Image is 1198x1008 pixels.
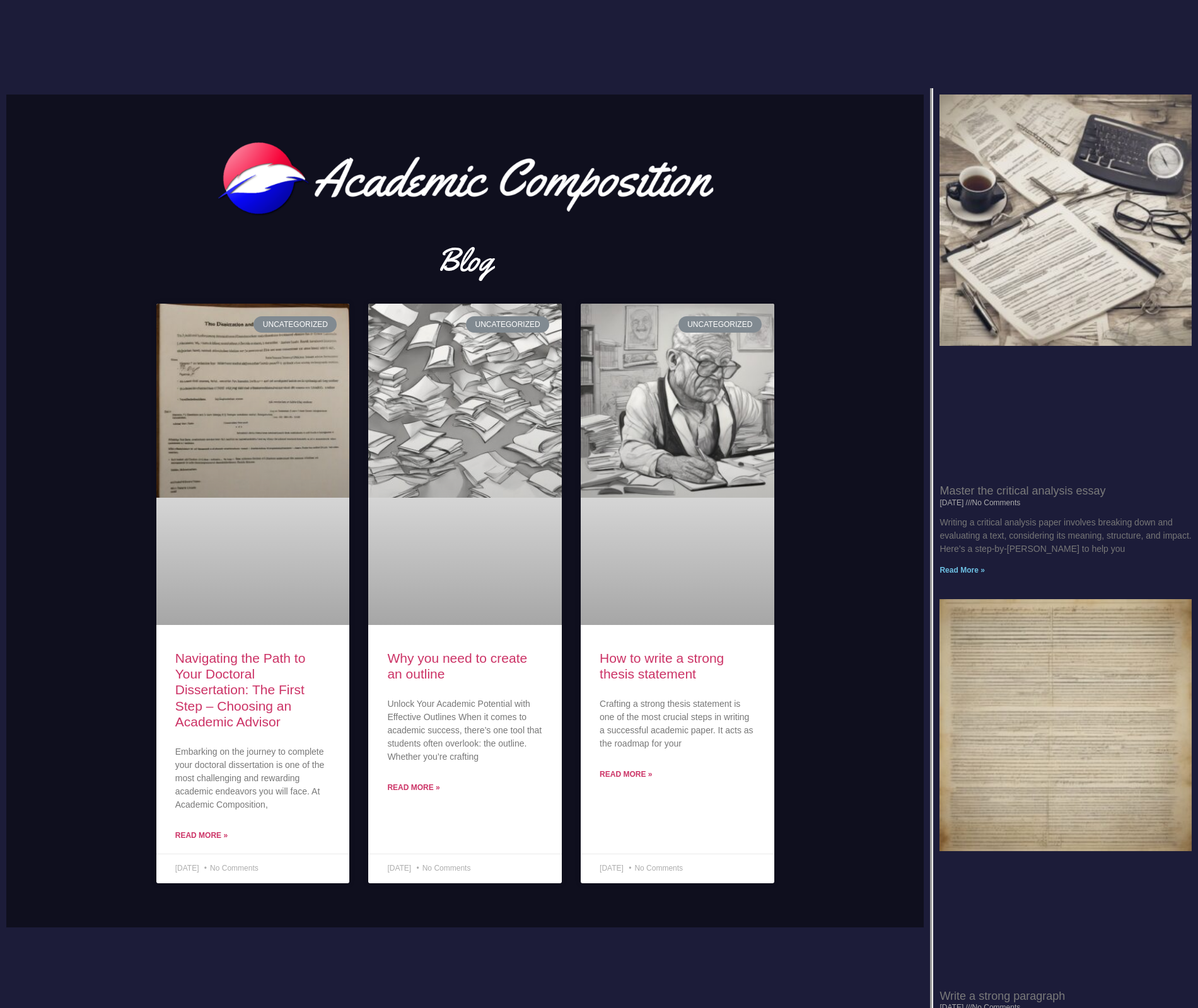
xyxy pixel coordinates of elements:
p: Writing a critical analysis paper involves breaking down and evaluating a text, considering its m... [939,516,1192,556]
a: Master the critical analysis essay [939,484,1105,497]
span: [DATE] [600,864,624,873]
a: Read More » [175,830,228,841]
div: Uncategorized [466,316,549,333]
span: No Comments [201,864,259,873]
span: [DATE] [175,864,199,873]
a: Read More » [939,566,984,575]
a: Read More » [387,782,439,793]
span: [DATE] [939,498,963,507]
a: Read More » [600,769,652,780]
p: Embarking on the journey to complete your doctoral dissertation is one of the most challenging an... [175,745,331,811]
a: Navigating the Path to Your Doctoral Dissertation: The First Step – Choosing an Academic Advisor [175,651,306,729]
a: How to write a strong thesis statement [600,651,724,681]
div: Uncategorized [253,316,337,333]
span: [DATE] [387,864,411,873]
span: No Comments [414,864,471,873]
div: Uncategorized [678,316,762,333]
p: Unlock Your Academic Potential with Effective Outlines When it comes to academic success, there’s... [387,697,543,764]
span: No Comments [966,498,1021,507]
p: Crafting a strong thesis statement is one of the most crucial steps in writing a successful acade... [600,697,755,750]
a: Write a strong paragraph [939,990,1065,1002]
span: No Comments [625,864,683,873]
span: Blog [437,241,493,279]
a: Why you need to create an outline [387,651,527,681]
